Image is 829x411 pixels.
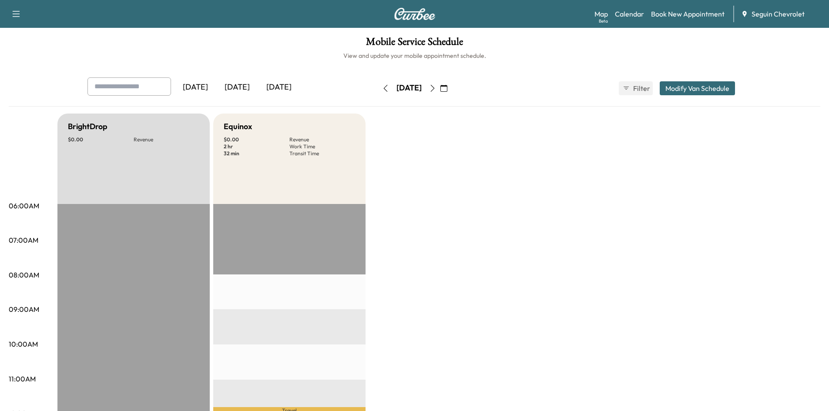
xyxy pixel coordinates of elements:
[68,136,134,143] p: $ 0.00
[619,81,653,95] button: Filter
[9,51,820,60] h6: View and update your mobile appointment schedule.
[9,200,39,211] p: 06:00AM
[289,136,355,143] p: Revenue
[594,9,608,19] a: MapBeta
[396,83,422,94] div: [DATE]
[9,37,820,51] h1: Mobile Service Schedule
[660,81,735,95] button: Modify Van Schedule
[9,304,39,314] p: 09:00AM
[599,18,608,24] div: Beta
[134,136,199,143] p: Revenue
[224,150,289,157] p: 32 min
[224,120,252,133] h5: Equinox
[175,77,216,97] div: [DATE]
[216,77,258,97] div: [DATE]
[68,120,107,133] h5: BrightDrop
[651,9,725,19] a: Book New Appointment
[633,83,649,94] span: Filter
[289,143,355,150] p: Work Time
[224,136,289,143] p: $ 0.00
[9,270,39,280] p: 08:00AM
[615,9,644,19] a: Calendar
[9,339,38,349] p: 10:00AM
[752,9,805,19] span: Seguin Chevrolet
[258,77,300,97] div: [DATE]
[224,143,289,150] p: 2 hr
[9,235,38,245] p: 07:00AM
[394,8,436,20] img: Curbee Logo
[9,374,36,384] p: 11:00AM
[289,150,355,157] p: Transit Time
